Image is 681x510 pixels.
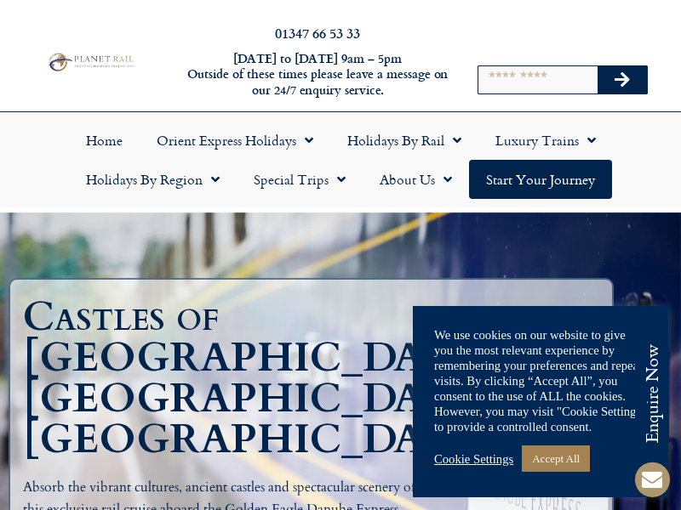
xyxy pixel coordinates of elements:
nav: Menu [9,121,672,199]
a: Orient Express Holidays [140,121,330,160]
div: We use cookies on our website to give you the most relevant experience by remembering your prefer... [434,327,647,434]
a: Special Trips [237,160,363,199]
a: Cookie Settings [434,451,513,467]
h6: [DATE] to [DATE] 9am – 5pm Outside of these times please leave a message on our 24/7 enquiry serv... [186,51,449,99]
a: Holidays by Rail [330,121,478,160]
a: Start your Journey [469,160,612,199]
img: Planet Rail Train Holidays Logo [45,51,136,73]
a: About Us [363,160,469,199]
h1: Castles of [GEOGRAPHIC_DATA] - [GEOGRAPHIC_DATA] to [GEOGRAPHIC_DATA] [23,297,608,460]
a: Holidays by Region [69,160,237,199]
button: Search [598,66,647,93]
a: Accept All [522,445,590,472]
a: 01347 66 53 33 [275,23,360,42]
a: Luxury Trains [478,121,613,160]
a: Home [69,121,140,160]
